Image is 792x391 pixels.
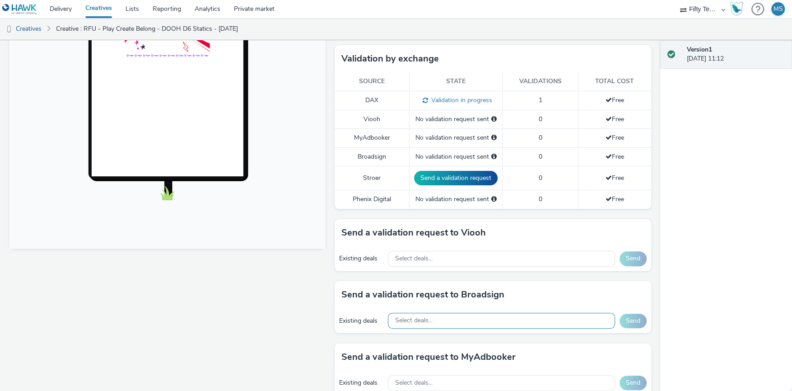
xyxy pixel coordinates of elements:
span: 0 [539,152,542,161]
span: 0 [539,133,542,142]
span: Free [606,152,624,161]
div: No validation request sent [414,115,498,124]
th: State [410,72,503,91]
h3: Send a validation request to Viooh [341,226,486,240]
div: Please select a deal below and click on Send to send a validation request to Viooh. [491,115,497,124]
div: Please select a deal below and click on Send to send a validation request to Broadsign. [491,152,497,161]
img: undefined Logo [2,4,37,15]
button: Send [620,251,647,266]
span: 0 [539,174,542,182]
td: Broadsign [335,147,410,166]
span: Free [606,195,624,203]
button: Send [620,376,647,390]
th: Validations [503,72,578,91]
span: Free [606,133,624,142]
div: Please select a deal below and click on Send to send a validation request to MyAdbooker. [491,133,497,142]
span: 0 [539,115,542,123]
span: 0 [539,195,542,203]
strong: Version 1 [687,45,712,54]
span: Select deals... [395,379,433,387]
button: Send [620,314,647,328]
td: DAX [335,91,410,110]
span: Validation in progress [428,96,492,104]
span: Select deals... [395,317,433,325]
span: Free [606,174,624,182]
div: [DATE] 11:12 [687,45,785,64]
div: No validation request sent [414,133,498,142]
button: Send a validation request [414,171,498,185]
h3: Send a validation request to Broadsign [341,288,504,301]
div: Existing deals [339,254,383,263]
td: Phenix Digital [335,190,410,209]
th: Source [335,72,410,91]
img: dooh [5,25,14,34]
span: Free [606,115,624,123]
a: Hawk Academy [730,2,747,16]
h3: Validation by exchange [341,52,439,66]
h3: Send a validation request to MyAdbooker [341,350,516,364]
td: Viooh [335,110,410,128]
td: MyAdbooker [335,129,410,147]
div: Existing deals [339,316,383,325]
div: No validation request sent [414,152,498,161]
a: Creative : RFU - Play Create Belong - DOOH D6 Statics - [DATE] [51,18,242,40]
div: Please select a deal below and click on Send to send a validation request to Phenix Digital. [491,195,497,204]
img: Advertisement preview [116,28,200,180]
div: No validation request sent [414,195,498,204]
span: 1 [539,96,542,104]
div: Existing deals [339,378,383,387]
div: MS [773,2,783,16]
span: Select deals... [395,255,433,263]
td: Stroer [335,166,410,190]
img: Hawk Academy [730,2,743,16]
span: Free [606,96,624,104]
th: Total cost [578,72,651,91]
